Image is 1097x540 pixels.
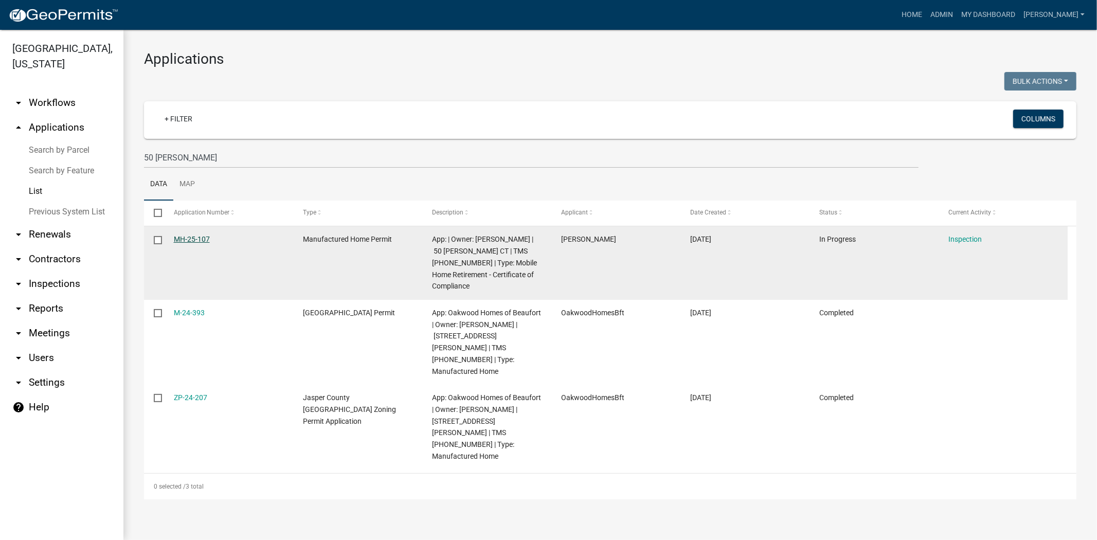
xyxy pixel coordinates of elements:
span: 0 selected / [154,483,186,490]
span: Current Activity [948,209,991,216]
a: Map [173,168,201,201]
span: 09/04/2024 [690,309,711,317]
button: Bulk Actions [1004,72,1076,91]
a: [PERSON_NAME] [1019,5,1089,25]
i: arrow_drop_down [12,302,25,315]
span: Applicant [561,209,588,216]
a: MH-25-107 [174,235,210,243]
span: OakwoodHomesBft [561,309,624,317]
a: + Filter [156,110,201,128]
datatable-header-cell: Applicant [551,201,680,225]
datatable-header-cell: Application Number [164,201,293,225]
span: App: Oakwood Homes of Beaufort | Owner: NATHANIEL HILTON III | 50 Lacy Love Ct | TMS 085-00-06-05... [432,309,541,375]
span: Date Created [690,209,726,216]
span: Application Number [174,209,230,216]
input: Search for applications [144,147,919,168]
span: Sue D'Agostino [561,235,616,243]
span: In Progress [819,235,856,243]
span: App: Oakwood Homes of Beaufort | Owner: HILTON NATHANIEL III | 50 Lacy Love Ct | TMS 085-00-06-05... [432,393,541,460]
h3: Applications [144,50,1076,68]
i: arrow_drop_down [12,228,25,241]
div: 3 total [144,474,1076,499]
i: help [12,401,25,413]
a: Inspection [948,235,982,243]
i: arrow_drop_down [12,278,25,290]
i: arrow_drop_up [12,121,25,134]
span: OakwoodHomesBft [561,393,624,402]
a: M-24-393 [174,309,205,317]
i: arrow_drop_down [12,352,25,364]
span: App: | Owner: HILTON NATHANIEL III | 50 LACY LOVE CT | TMS 085-00-06-053 | Type: Mobile Home Reti... [432,235,537,290]
datatable-header-cell: Select [144,201,164,225]
datatable-header-cell: Description [422,201,551,225]
span: Completed [819,309,854,317]
i: arrow_drop_down [12,376,25,389]
datatable-header-cell: Status [810,201,939,225]
span: 08/15/2025 [690,235,711,243]
span: Jasper County SC Zoning Permit Application [303,393,396,425]
i: arrow_drop_down [12,97,25,109]
a: Data [144,168,173,201]
span: 09/04/2024 [690,393,711,402]
a: My Dashboard [957,5,1019,25]
span: Description [432,209,463,216]
datatable-header-cell: Date Created [680,201,810,225]
span: Manufactured Home Permit [303,235,392,243]
a: Home [897,5,926,25]
datatable-header-cell: Type [293,201,422,225]
span: Type [303,209,316,216]
span: Jasper County Building Permit [303,309,395,317]
i: arrow_drop_down [12,327,25,339]
a: Admin [926,5,957,25]
a: ZP-24-207 [174,393,207,402]
button: Columns [1013,110,1064,128]
i: arrow_drop_down [12,253,25,265]
span: Status [819,209,837,216]
datatable-header-cell: Current Activity [939,201,1068,225]
span: Completed [819,393,854,402]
